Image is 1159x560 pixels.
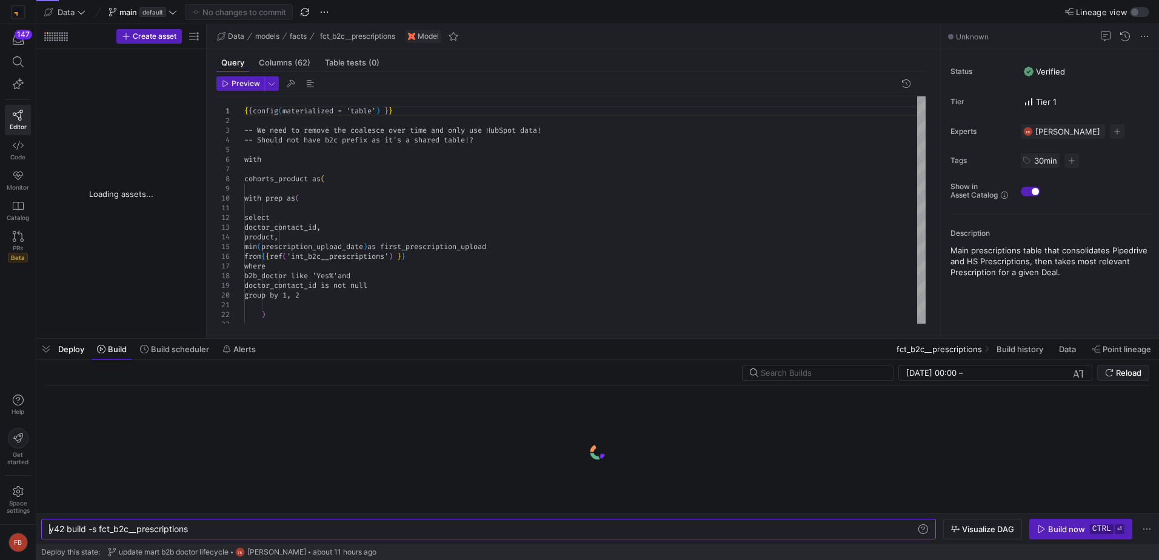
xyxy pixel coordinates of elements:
[369,59,379,67] span: (0)
[295,193,299,203] span: (
[1054,339,1084,359] button: Data
[5,423,31,470] button: Getstarted
[363,242,367,252] span: )
[1034,156,1057,165] span: 30min
[1076,7,1127,17] span: Lineage view
[8,253,28,262] span: Beta
[5,105,31,135] a: Editor
[956,32,989,41] span: Unknown
[244,193,295,203] span: with prep as
[244,242,257,252] span: min
[5,226,31,267] a: PRsBeta
[1029,519,1132,539] button: Build nowctrl⏎
[216,242,230,252] div: 15
[5,135,31,165] a: Code
[7,499,30,514] span: Space settings
[216,222,230,232] div: 13
[261,310,266,319] span: )
[244,106,249,116] span: {
[906,368,957,378] input: Start datetime
[5,389,31,421] button: Help
[1021,94,1060,110] button: Tier 1 - CriticalTier 1
[135,339,215,359] button: Build scheduler
[401,252,406,261] span: }
[244,290,299,300] span: group by 1, 2
[1059,344,1076,354] span: Data
[10,153,25,161] span: Code
[962,524,1014,534] span: Visualize DAG
[325,59,379,67] span: Table tests
[216,174,230,184] div: 8
[216,261,230,271] div: 17
[270,252,282,261] span: ref
[216,232,230,242] div: 14
[233,344,256,354] span: Alerts
[1024,67,1065,76] span: Verified
[287,252,389,261] span: 'int_b2c__prescriptions'
[997,344,1043,354] span: Build history
[5,530,31,555] button: FB
[1048,524,1085,534] div: Build now
[216,290,230,300] div: 20
[105,544,379,560] button: update mart b2b doctor lifecycleFB[PERSON_NAME]about 11 hours ago
[389,106,393,116] span: }
[116,29,182,44] button: Create asset
[244,135,456,145] span: -- Should not have b2c prefix as it's a shared tab
[5,481,31,519] a: Spacesettings
[36,49,206,338] div: Loading assets...
[295,59,310,67] span: (62)
[252,29,282,44] button: models
[1086,339,1157,359] button: Point lineage
[244,271,350,281] span: b2b_doctor like 'Yes%'and
[1115,524,1124,534] kbd: ⏎
[5,29,31,51] button: 147
[959,368,963,378] span: –
[216,164,230,174] div: 7
[7,184,29,191] span: Monitor
[1116,368,1141,378] span: Reload
[244,125,456,135] span: -- We need to remove the coalesce over time and on
[12,6,24,18] img: https://storage.googleapis.com/y42-prod-data-exchange/images/RPxujLVyfKs3dYbCaMXym8FJVsr3YB0cxJXX...
[761,368,883,378] input: Search Builds
[950,156,1011,165] span: Tags
[282,252,287,261] span: (
[216,319,230,329] div: 23
[108,344,127,354] span: Build
[456,135,473,145] span: le!?
[5,2,31,22] a: https://storage.googleapis.com/y42-prod-data-exchange/images/RPxujLVyfKs3dYbCaMXym8FJVsr3YB0cxJXX...
[216,310,230,319] div: 22
[216,184,230,193] div: 9
[49,524,188,534] span: y42 build -s fct_b2c__prescriptions
[966,368,1045,378] input: End datetime
[216,155,230,164] div: 6
[418,32,439,41] span: Model
[10,123,27,130] span: Editor
[244,174,321,184] span: cohorts_product as
[216,106,230,116] div: 1
[216,125,230,135] div: 3
[313,548,376,556] span: about 11 hours ago
[367,242,486,252] span: as first_prescription_upload
[216,145,230,155] div: 5
[943,519,1022,539] button: Visualize DAG
[13,244,23,252] span: PRs
[1021,64,1068,79] button: VerifiedVerified
[216,193,230,203] div: 10
[216,203,230,213] div: 11
[5,165,31,196] a: Monitor
[1097,365,1149,381] button: Reload
[8,533,28,552] div: FB
[216,300,230,310] div: 21
[92,339,132,359] button: Build
[1090,524,1114,534] kbd: ctrl
[261,242,363,252] span: prescription_upload_date
[249,106,253,116] span: {
[5,196,31,226] a: Catalog
[255,32,279,41] span: models
[216,116,230,125] div: 2
[456,125,541,135] span: ly use HubSpot data!
[217,339,261,359] button: Alerts
[235,547,245,557] div: FB
[244,213,270,222] span: select
[1103,344,1151,354] span: Point lineage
